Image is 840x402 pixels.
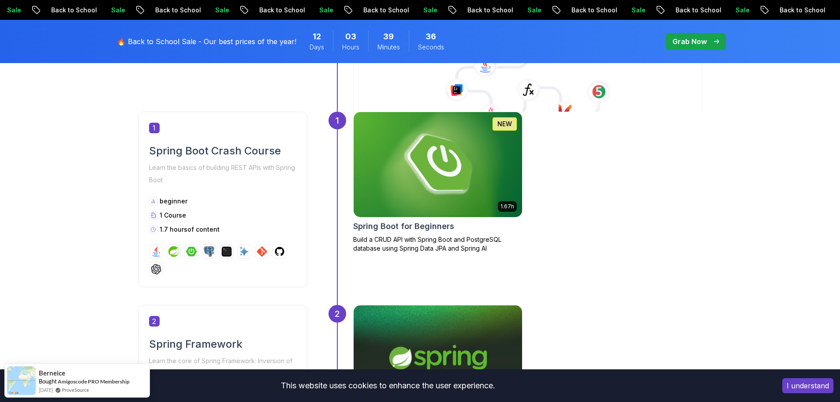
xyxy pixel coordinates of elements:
[149,162,296,186] p: Learn the basics of building REST APIs with Spring Boot
[353,220,454,233] h2: Spring Boot for Beginners
[354,112,522,217] img: Spring Boot for Beginners card
[342,43,359,52] span: Hours
[383,30,394,43] span: 39 Minutes
[355,6,415,15] p: Back to School
[257,246,267,257] img: git logo
[149,144,296,158] h2: Spring Boot Crash Course
[459,6,519,15] p: Back to School
[329,305,346,323] div: 2
[160,225,220,234] p: 1.7 hours of content
[149,337,296,351] h2: Spring Framework
[519,6,547,15] p: Sale
[418,43,444,52] span: Seconds
[377,43,400,52] span: Minutes
[147,6,207,15] p: Back to School
[274,246,285,257] img: github logo
[353,235,523,253] p: Build a CRUD API with Spring Boot and PostgreSQL database using Spring Data JPA and Spring AI
[311,6,339,15] p: Sale
[310,43,324,52] span: Days
[500,203,514,210] p: 1.67h
[345,30,356,43] span: 3 Hours
[160,197,187,206] p: beginner
[103,6,131,15] p: Sale
[39,369,65,377] span: Berneice
[727,6,755,15] p: Sale
[239,246,250,257] img: ai logo
[117,36,296,47] p: 🔥 Back to School Sale - Our best prices of the year!
[221,246,232,257] img: terminal logo
[151,264,161,274] img: chatgpt logo
[415,6,443,15] p: Sale
[62,386,89,394] a: ProveSource
[563,6,623,15] p: Back to School
[168,246,179,257] img: spring logo
[672,36,707,47] p: Grab Now
[204,246,214,257] img: postgres logo
[160,211,186,219] span: 1 Course
[149,355,296,379] p: Learn the core of Spring Framework: Inversion of Control and Dependency Injection
[7,376,769,395] div: This website uses cookies to enhance the user experience.
[149,123,160,133] span: 1
[251,6,311,15] p: Back to School
[353,112,523,253] a: Spring Boot for Beginners card1.67hNEWSpring Boot for BeginnersBuild a CRUD API with Spring Boot ...
[329,112,346,129] div: 1
[426,30,436,43] span: 36 Seconds
[623,6,651,15] p: Sale
[667,6,727,15] p: Back to School
[43,6,103,15] p: Back to School
[186,246,197,257] img: spring-boot logo
[7,366,36,395] img: provesource social proof notification image
[39,378,57,385] span: Bought
[313,30,321,43] span: 12 Days
[497,120,512,128] p: NEW
[207,6,235,15] p: Sale
[771,6,831,15] p: Back to School
[39,386,53,394] span: [DATE]
[782,378,833,393] button: Accept cookies
[58,378,130,385] a: Amigoscode PRO Membership
[151,246,161,257] img: java logo
[149,316,160,327] span: 2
